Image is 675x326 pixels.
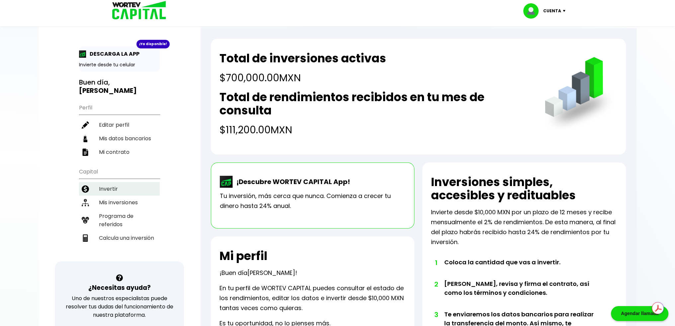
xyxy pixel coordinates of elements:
a: Invertir [79,182,160,196]
img: invertir-icon.b3b967d7.svg [82,185,89,193]
div: ¡Ya disponible! [136,40,170,48]
img: grafica.516fef24.png [542,57,617,132]
b: [PERSON_NAME] [79,86,137,95]
a: Editar perfil [79,118,160,132]
span: 2 [434,279,438,289]
img: contrato-icon.f2db500c.svg [82,149,89,156]
ul: Perfil [79,100,160,159]
p: ¡Buen día ! [219,268,297,278]
span: [PERSON_NAME] [247,269,295,277]
a: Mis inversiones [79,196,160,209]
h4: $111,200.00 MXN [219,122,531,137]
h2: Total de rendimientos recibidos en tu mes de consulta [219,91,531,117]
img: app-icon [79,50,86,58]
img: datos-icon.10cf9172.svg [82,135,89,142]
img: profile-image [523,3,543,19]
a: Programa de referidos [79,209,160,231]
li: [PERSON_NAME], revisa y firma el contrato, así como los términos y condiciones. [444,279,599,310]
a: Mi contrato [79,145,160,159]
p: ¡Descubre WORTEV CAPITAL App! [233,177,350,187]
img: icon-down [561,10,570,12]
div: Agendar llamada [611,306,668,321]
p: En tu perfil de WORTEV CAPITAL puedes consultar el estado de los rendimientos, editar los datos e... [219,283,406,313]
p: DESCARGA LA APP [86,50,139,58]
img: wortev-capital-app-icon [220,176,233,188]
a: Calcula una inversión [79,231,160,245]
span: 1 [434,258,438,268]
h3: ¿Necesitas ayuda? [88,283,150,293]
p: Cuenta [543,6,561,16]
p: Uno de nuestros especialistas puede resolver tus dudas del funcionamiento de nuestra plataforma. [63,294,175,319]
h3: Buen día, [79,78,160,95]
img: calculadora-icon.17d418c4.svg [82,234,89,242]
h2: Mi perfil [219,249,267,263]
img: inversiones-icon.6695dc30.svg [82,199,89,206]
p: Invierte desde tu celular [79,61,160,68]
img: recomiendanos-icon.9b8e9327.svg [82,217,89,224]
img: editar-icon.952d3147.svg [82,121,89,129]
h4: $700,000.00 MXN [219,70,386,85]
ul: Capital [79,164,160,261]
h2: Inversiones simples, accesibles y redituables [431,175,617,202]
p: Invierte desde $10,000 MXN por un plazo de 12 meses y recibe mensualmente el 2% de rendimientos. ... [431,207,617,247]
li: Coloca la cantidad que vas a invertir. [444,258,599,279]
span: 3 [434,310,438,320]
a: Mis datos bancarios [79,132,160,145]
h2: Total de inversiones activas [219,52,386,65]
p: Tu inversión, más cerca que nunca. Comienza a crecer tu dinero hasta 24% anual. [220,191,405,211]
